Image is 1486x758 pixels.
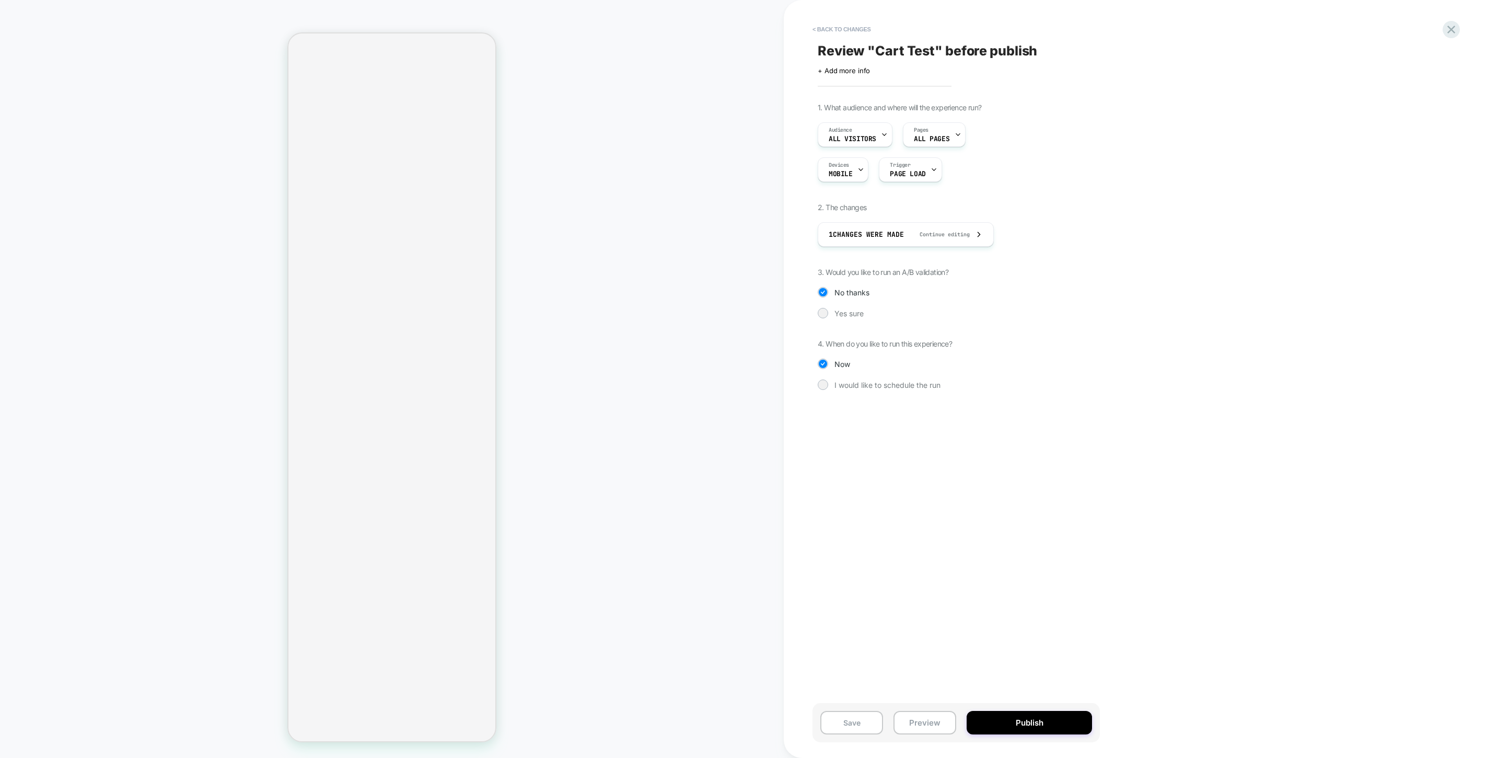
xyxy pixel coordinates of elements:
[388,8,402,25] span: CART
[893,711,956,734] button: Preview
[818,66,870,75] span: + Add more info
[834,309,864,318] span: Yes sure
[820,711,883,734] button: Save
[834,288,869,297] span: No thanks
[818,103,981,112] span: 1. What audience and where will the experience run?
[807,21,876,38] button: < Back to changes
[818,268,948,277] span: 3. Would you like to run an A/B validation?
[829,135,876,143] span: All Visitors
[890,162,910,169] span: Trigger
[914,135,949,143] span: ALL PAGES
[914,127,928,134] span: Pages
[834,360,850,369] span: Now
[834,381,941,389] span: I would like to schedule the run
[829,170,852,178] span: MOBILE
[829,230,904,239] span: 1 Changes were made
[829,127,852,134] span: Audience
[967,711,1092,734] button: Publish
[829,162,849,169] span: Devices
[818,203,867,212] span: 2. The changes
[818,43,1037,59] span: Review " Cart Test " before publish
[818,339,952,348] span: 4. When do you like to run this experience?
[890,170,925,178] span: Page Load
[909,231,970,238] span: Continue editing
